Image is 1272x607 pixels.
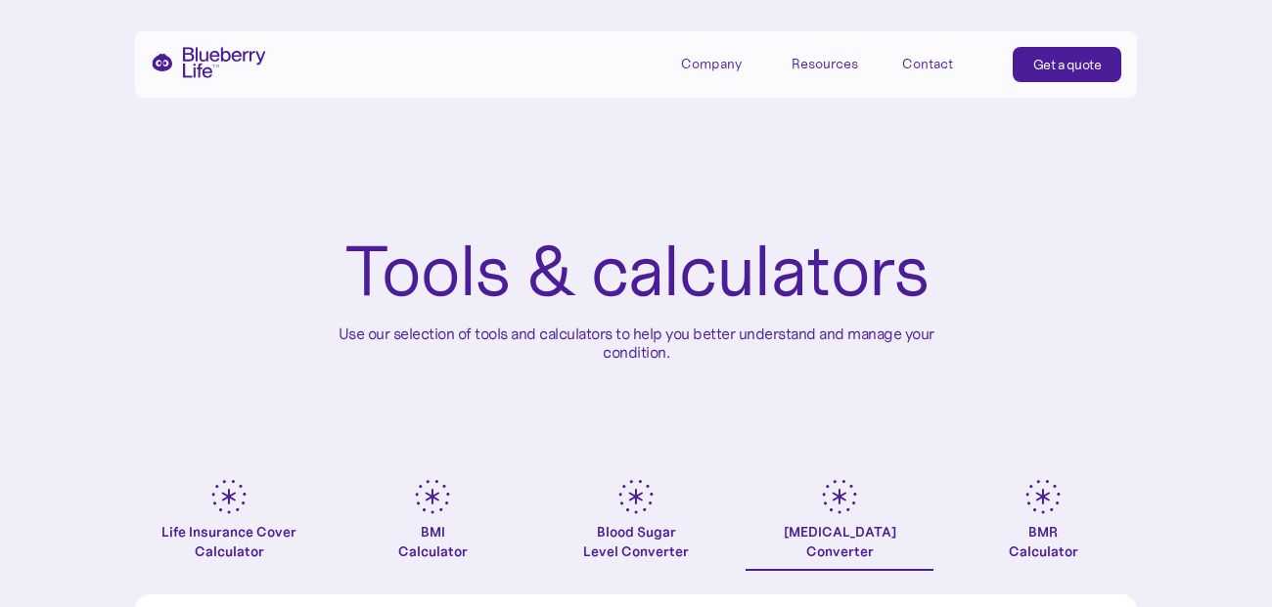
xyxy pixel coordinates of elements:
div: Resources [792,47,880,79]
div: Contact [902,56,953,72]
div: BMI Calculator [398,522,468,561]
div: Company [681,56,742,72]
a: Blood SugarLevel Converter [542,479,730,571]
h1: Tools & calculators [344,235,929,309]
div: Get a quote [1033,55,1102,74]
p: Use our selection of tools and calculators to help you better understand and manage your condition. [323,325,949,362]
a: [MEDICAL_DATA]Converter [746,479,933,571]
a: Contact [902,47,990,79]
div: Blood Sugar Level Converter [583,522,689,561]
div: Resources [792,56,858,72]
a: home [151,47,266,78]
a: BMRCalculator [949,479,1137,571]
div: Company [681,47,769,79]
a: BMICalculator [339,479,526,571]
a: Get a quote [1013,47,1122,82]
div: Life Insurance Cover Calculator [135,522,323,561]
div: BMR Calculator [1009,522,1078,561]
a: Life Insurance Cover Calculator [135,479,323,571]
div: [MEDICAL_DATA] Converter [784,522,896,561]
